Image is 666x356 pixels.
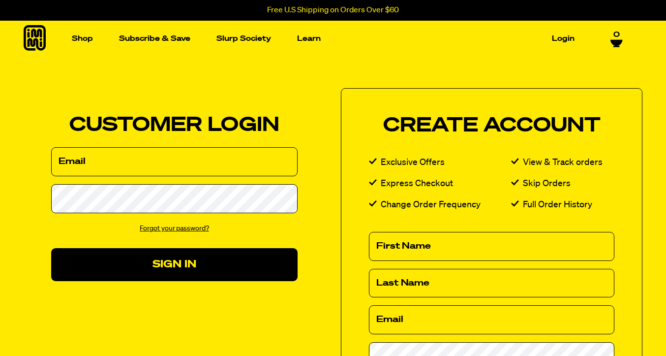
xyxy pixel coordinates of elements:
[369,198,511,212] li: Change Order Frequency
[293,31,325,46] a: Learn
[68,21,578,57] nav: Main navigation
[115,31,194,46] a: Subscribe & Save
[267,6,399,15] p: Free U.S Shipping on Orders Over $60
[369,116,614,136] h2: Create Account
[369,156,511,170] li: Exclusive Offers
[613,31,620,39] span: 0
[140,225,209,232] a: Forgot your password?
[369,305,614,334] input: Email
[610,31,623,47] a: 0
[369,269,614,298] input: Last Name
[548,31,578,46] a: Login
[212,31,275,46] a: Slurp Society
[511,177,614,191] li: Skip Orders
[51,147,298,176] input: Email
[511,198,614,212] li: Full Order History
[51,116,298,135] h2: Customer Login
[369,177,511,191] li: Express Checkout
[511,156,614,170] li: View & Track orders
[369,232,614,261] input: First Name
[68,31,97,46] a: Shop
[51,248,298,281] button: Sign In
